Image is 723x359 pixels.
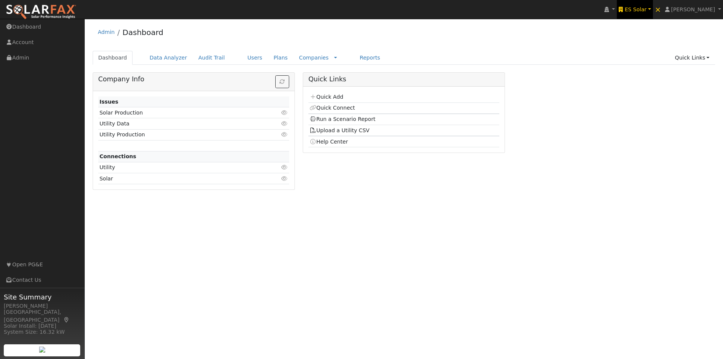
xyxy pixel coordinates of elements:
[281,165,288,170] i: Click to view
[242,51,268,65] a: Users
[308,75,499,83] h5: Quick Links
[39,347,45,353] img: retrieve
[4,308,81,324] div: [GEOGRAPHIC_DATA], [GEOGRAPHIC_DATA]
[99,153,136,159] strong: Connections
[98,129,258,140] td: Utility Production
[354,51,386,65] a: Reports
[6,4,76,20] img: SolarFax
[310,139,348,145] a: Help Center
[4,322,81,330] div: Solar Install: [DATE]
[144,51,193,65] a: Data Analyzer
[193,51,230,65] a: Audit Trail
[310,105,355,111] a: Quick Connect
[98,118,258,129] td: Utility Data
[98,107,258,118] td: Solar Production
[98,173,258,184] td: Solar
[655,5,661,14] span: ×
[98,29,115,35] a: Admin
[281,121,288,126] i: Click to view
[669,51,715,65] a: Quick Links
[93,51,133,65] a: Dashboard
[310,94,343,100] a: Quick Add
[63,317,70,323] a: Map
[98,162,258,173] td: Utility
[4,302,81,310] div: [PERSON_NAME]
[281,110,288,115] i: Click to view
[281,176,288,181] i: Click to view
[4,292,81,302] span: Site Summary
[99,99,118,105] strong: Issues
[122,28,163,37] a: Dashboard
[299,55,329,61] a: Companies
[98,75,289,83] h5: Company Info
[4,328,81,336] div: System Size: 16.32 kW
[281,132,288,137] i: Click to view
[625,6,647,12] span: ES Solar
[671,6,715,12] span: [PERSON_NAME]
[310,116,375,122] a: Run a Scenario Report
[268,51,293,65] a: Plans
[310,127,369,133] a: Upload a Utility CSV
